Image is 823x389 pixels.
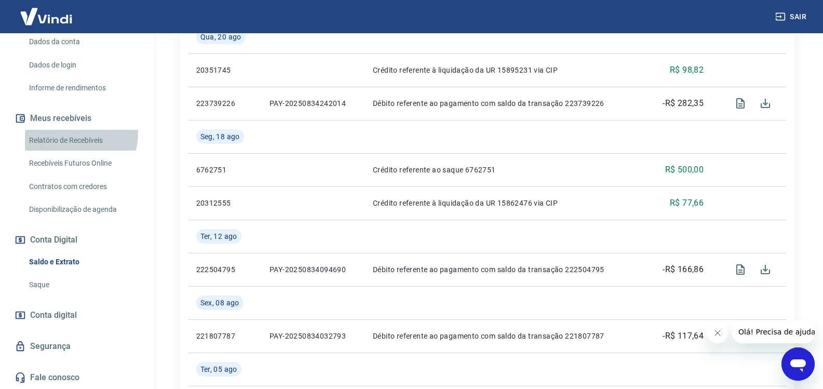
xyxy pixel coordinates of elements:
button: Conta Digital [12,229,143,251]
iframe: Fechar mensagem [707,323,728,343]
p: PAY-20250834094690 [269,264,356,275]
p: 6762751 [196,165,253,175]
span: Ter, 12 ago [200,231,237,242]
a: Dados de login [25,55,143,76]
a: Saldo e Extrato [25,251,143,273]
p: 221807787 [196,331,253,341]
iframe: Botão para abrir a janela de mensagens [781,347,815,381]
p: Crédito referente à liquidação da UR 15895231 via CIP [373,65,632,75]
p: R$ 500,00 [665,164,704,176]
p: R$ 77,66 [670,197,704,209]
p: Débito referente ao pagamento com saldo da transação 222504795 [373,264,632,275]
button: Sair [773,7,811,26]
a: Conta digital [12,304,143,327]
a: Recebíveis Futuros Online [25,153,143,174]
iframe: Mensagem da empresa [732,320,815,343]
span: Sex, 08 ago [200,298,239,308]
p: 223739226 [196,98,253,109]
a: Segurança [12,335,143,358]
p: -R$ 282,35 [663,97,704,110]
p: PAY-20250834242014 [269,98,356,109]
p: Débito referente ao pagamento com saldo da transação 221807787 [373,331,632,341]
a: Dados da conta [25,31,143,52]
span: Qua, 20 ago [200,32,241,42]
a: Saque [25,274,143,296]
p: 20351745 [196,65,253,75]
p: Débito referente ao pagamento com saldo da transação 223739226 [373,98,632,109]
a: Informe de rendimentos [25,77,143,99]
a: Contratos com credores [25,176,143,197]
p: -R$ 117,64 [663,330,704,342]
span: Visualizar [728,257,753,282]
a: Disponibilização de agenda [25,199,143,220]
p: Crédito referente ao saque 6762751 [373,165,632,175]
p: 222504795 [196,264,253,275]
p: -R$ 166,86 [663,263,704,276]
button: Meus recebíveis [12,107,143,130]
a: Relatório de Recebíveis [25,130,143,151]
a: Fale conosco [12,366,143,389]
p: R$ 98,82 [670,64,704,76]
span: Ter, 05 ago [200,364,237,374]
span: Download [753,91,778,116]
span: Download [753,257,778,282]
img: Vindi [12,1,80,32]
span: Olá! Precisa de ajuda? [6,7,87,16]
span: Seg, 18 ago [200,131,240,142]
p: Crédito referente à liquidação da UR 15862476 via CIP [373,198,632,208]
p: 20312555 [196,198,253,208]
span: Visualizar [728,91,753,116]
p: PAY-20250834032793 [269,331,356,341]
span: Conta digital [30,308,77,323]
